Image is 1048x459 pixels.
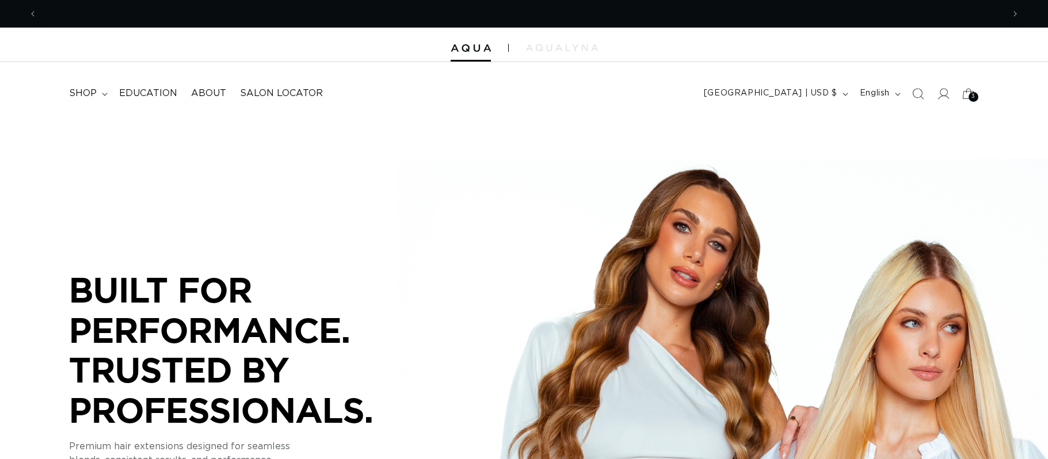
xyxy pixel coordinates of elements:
span: 3 [971,92,975,102]
img: Aqua Hair Extensions [451,44,491,52]
button: Previous announcement [20,3,45,25]
span: Salon Locator [240,87,323,100]
summary: Search [905,81,931,106]
button: [GEOGRAPHIC_DATA] | USD $ [697,83,853,105]
a: Salon Locator [233,81,330,106]
a: About [184,81,233,106]
img: aqualyna.com [526,44,598,51]
span: shop [69,87,97,100]
summary: shop [62,81,112,106]
span: [GEOGRAPHIC_DATA] | USD $ [704,87,837,100]
span: Education [119,87,177,100]
button: English [853,83,905,105]
a: Education [112,81,184,106]
span: About [191,87,226,100]
span: English [860,87,890,100]
p: BUILT FOR PERFORMANCE. TRUSTED BY PROFESSIONALS. [69,270,414,430]
button: Next announcement [1003,3,1028,25]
